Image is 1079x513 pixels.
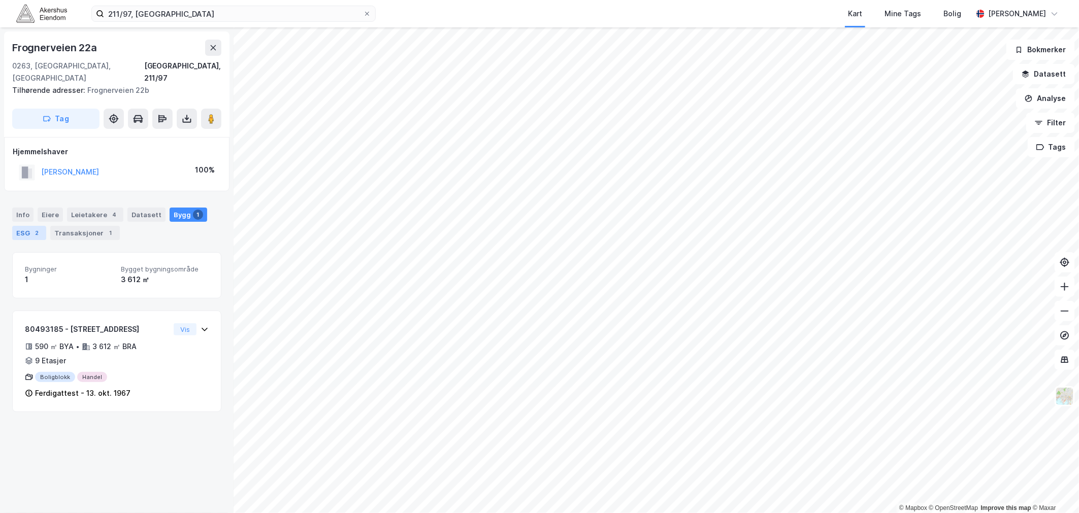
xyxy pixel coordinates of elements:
img: akershus-eiendom-logo.9091f326c980b4bce74ccdd9f866810c.svg [16,5,67,22]
a: OpenStreetMap [929,504,978,511]
div: Hjemmelshaver [13,146,221,158]
div: 1 [106,228,116,238]
button: Tag [12,109,100,129]
button: Vis [174,323,197,335]
div: ESG [12,226,46,240]
div: 590 ㎡ BYA [35,340,74,353]
div: [PERSON_NAME] [989,8,1047,20]
div: Datasett [127,208,166,222]
div: Transaksjoner [50,226,120,240]
div: 9 Etasjer [35,355,66,367]
span: Bygninger [25,265,113,273]
div: Leietakere [67,208,123,222]
span: Bygget bygningsområde [121,265,209,273]
div: Bolig [943,8,961,20]
button: Datasett [1013,64,1075,84]
div: Frognerveien 22a [12,40,99,56]
div: 3 612 ㎡ BRA [92,340,137,353]
div: Kart [848,8,862,20]
div: 1 [25,273,113,286]
div: • [76,343,80,351]
div: 100% [195,164,215,176]
div: 80493185 - [STREET_ADDRESS] [25,323,170,335]
img: Z [1055,387,1074,406]
div: 4 [109,210,119,220]
button: Analyse [1016,88,1075,109]
div: Mine Tags [885,8,921,20]
button: Tags [1028,137,1075,157]
div: Frognerveien 22b [12,84,213,96]
div: Info [12,208,34,222]
div: Eiere [38,208,63,222]
div: Bygg [170,208,207,222]
span: Tilhørende adresser: [12,86,87,94]
div: 0263, [GEOGRAPHIC_DATA], [GEOGRAPHIC_DATA] [12,60,144,84]
a: Improve this map [981,504,1031,511]
iframe: Chat Widget [1028,464,1079,513]
div: 3 612 ㎡ [121,273,209,286]
div: 1 [193,210,203,220]
button: Bokmerker [1006,40,1075,60]
div: [GEOGRAPHIC_DATA], 211/97 [144,60,221,84]
div: Ferdigattest - 13. okt. 1967 [35,387,130,399]
a: Mapbox [899,504,927,511]
div: Kontrollprogram for chat [1028,464,1079,513]
button: Filter [1026,113,1075,133]
div: 2 [32,228,42,238]
input: Søk på adresse, matrikkel, gårdeiere, leietakere eller personer [104,6,363,21]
